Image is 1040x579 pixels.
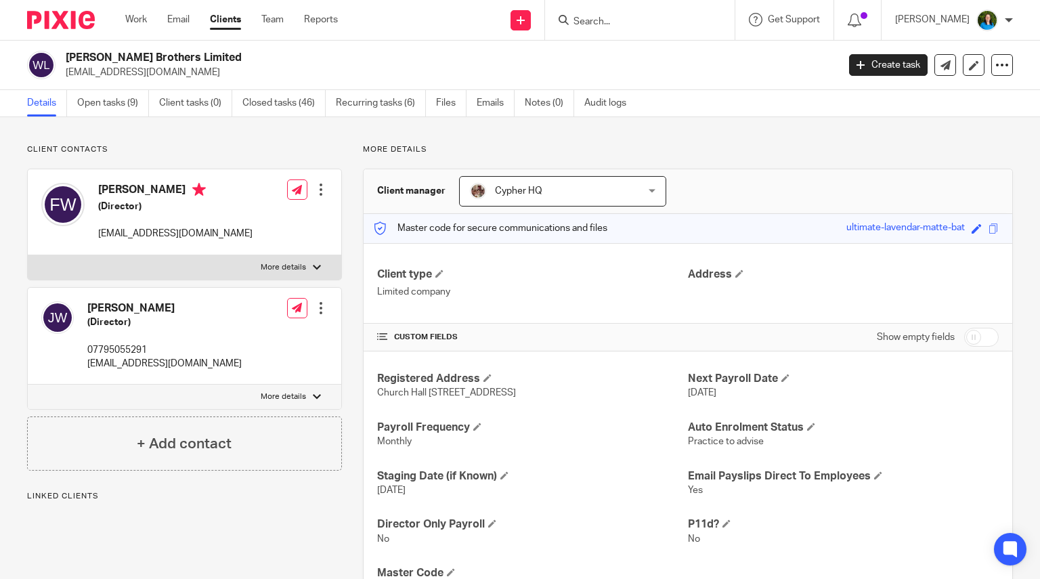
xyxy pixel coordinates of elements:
[877,330,955,344] label: Show empty fields
[688,517,999,532] h4: P11d?
[377,437,412,446] span: Monthly
[27,144,342,155] p: Client contacts
[374,221,607,235] p: Master code for secure communications and files
[846,221,965,236] div: ultimate-lavendar-matte-bat
[688,267,999,282] h4: Address
[976,9,998,31] img: Z91wLL_E.jpeg
[377,267,688,282] h4: Client type
[27,90,67,116] a: Details
[87,316,242,329] h5: (Director)
[66,51,676,65] h2: [PERSON_NAME] Brothers Limited
[377,285,688,299] p: Limited company
[495,186,542,196] span: Cypher HQ
[66,66,829,79] p: [EMAIL_ADDRESS][DOMAIN_NAME]
[159,90,232,116] a: Client tasks (0)
[377,469,688,484] h4: Staging Date (if Known)
[261,13,284,26] a: Team
[87,343,242,357] p: 07795055291
[688,534,700,544] span: No
[849,54,928,76] a: Create task
[210,13,241,26] a: Clients
[688,421,999,435] h4: Auto Enrolment Status
[688,372,999,386] h4: Next Payroll Date
[336,90,426,116] a: Recurring tasks (6)
[304,13,338,26] a: Reports
[98,200,253,213] h5: (Director)
[261,391,306,402] p: More details
[41,183,85,226] img: svg%3E
[377,332,688,343] h4: CUSTOM FIELDS
[87,301,242,316] h4: [PERSON_NAME]
[242,90,326,116] a: Closed tasks (46)
[377,372,688,386] h4: Registered Address
[192,183,206,196] i: Primary
[77,90,149,116] a: Open tasks (9)
[477,90,515,116] a: Emails
[895,13,970,26] p: [PERSON_NAME]
[768,15,820,24] span: Get Support
[87,357,242,370] p: [EMAIL_ADDRESS][DOMAIN_NAME]
[98,227,253,240] p: [EMAIL_ADDRESS][DOMAIN_NAME]
[98,183,253,200] h4: [PERSON_NAME]
[584,90,636,116] a: Audit logs
[688,388,716,398] span: [DATE]
[363,144,1013,155] p: More details
[688,469,999,484] h4: Email Payslips Direct To Employees
[688,486,703,495] span: Yes
[377,421,688,435] h4: Payroll Frequency
[377,534,389,544] span: No
[27,11,95,29] img: Pixie
[525,90,574,116] a: Notes (0)
[377,486,406,495] span: [DATE]
[167,13,190,26] a: Email
[377,388,516,398] span: Church Hall [STREET_ADDRESS]
[261,262,306,273] p: More details
[688,437,764,446] span: Practice to advise
[27,51,56,79] img: svg%3E
[377,184,446,198] h3: Client manager
[377,517,688,532] h4: Director Only Payroll
[470,183,486,199] img: A9EA1D9F-5CC4-4D49-85F1-B1749FAF3577.jpeg
[137,433,232,454] h4: + Add contact
[125,13,147,26] a: Work
[436,90,467,116] a: Files
[572,16,694,28] input: Search
[27,491,342,502] p: Linked clients
[41,301,74,334] img: svg%3E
